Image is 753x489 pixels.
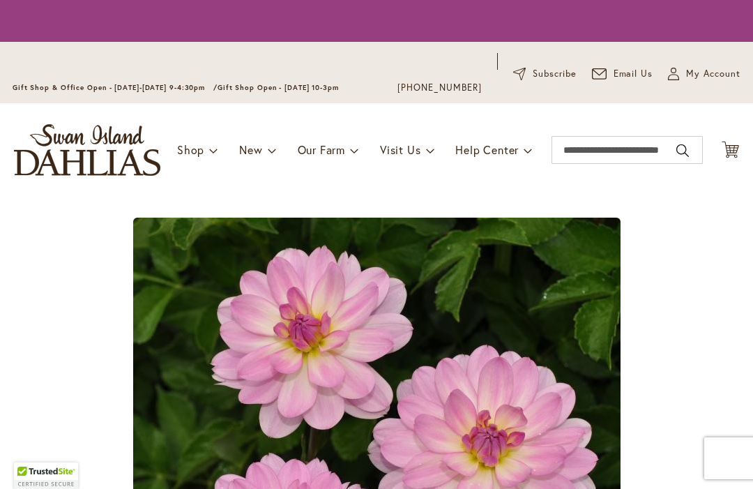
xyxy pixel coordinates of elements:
[676,140,689,162] button: Search
[614,67,653,81] span: Email Us
[10,439,50,479] iframe: Launch Accessibility Center
[218,83,339,92] span: Gift Shop Open - [DATE] 10-3pm
[13,83,218,92] span: Gift Shop & Office Open - [DATE]-[DATE] 9-4:30pm /
[397,81,482,95] a: [PHONE_NUMBER]
[686,67,740,81] span: My Account
[513,67,577,81] a: Subscribe
[298,142,345,157] span: Our Farm
[380,142,420,157] span: Visit Us
[239,142,262,157] span: New
[592,67,653,81] a: Email Us
[14,124,160,176] a: store logo
[668,67,740,81] button: My Account
[455,142,519,157] span: Help Center
[177,142,204,157] span: Shop
[533,67,577,81] span: Subscribe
